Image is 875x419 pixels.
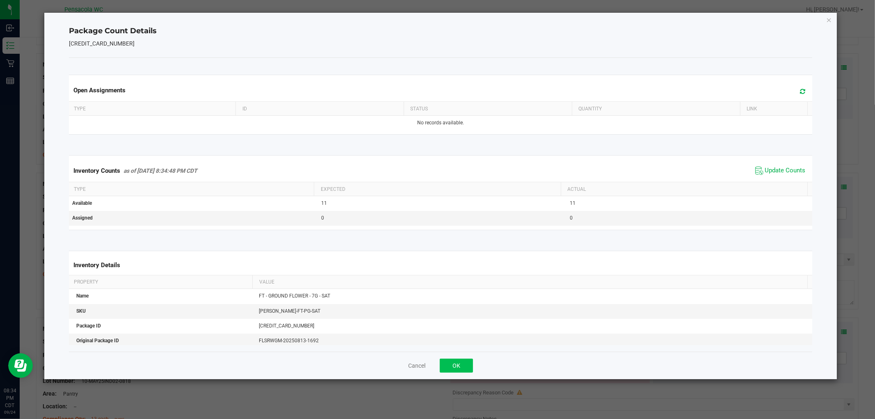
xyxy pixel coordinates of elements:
[408,362,425,370] button: Cancel
[259,308,320,314] span: [PERSON_NAME]-FT-PG-SAT
[73,167,120,174] span: Inventory Counts
[570,200,576,206] span: 11
[440,359,473,373] button: OK
[123,167,197,174] span: as of [DATE] 8:34:48 PM CDT
[410,106,428,112] span: Status
[8,353,33,378] iframe: Resource center
[321,186,345,192] span: Expected
[259,323,314,329] span: [CREDIT_CARD_NUMBER]
[74,279,98,285] span: Property
[259,338,319,343] span: FLSRWGM-20250813-1692
[74,106,86,112] span: Type
[242,106,247,112] span: ID
[567,186,586,192] span: Actual
[73,261,120,269] span: Inventory Details
[321,215,324,221] span: 0
[826,15,832,25] button: Close
[321,200,327,206] span: 11
[69,26,812,37] h4: Package Count Details
[76,338,119,343] span: Original Package ID
[74,186,86,192] span: Type
[570,215,573,221] span: 0
[72,215,93,221] span: Assigned
[69,41,812,47] h5: [CREDIT_CARD_NUMBER]
[747,106,757,112] span: Link
[76,293,89,299] span: Name
[76,323,101,329] span: Package ID
[765,167,806,175] span: Update Counts
[76,308,86,314] span: SKU
[72,200,92,206] span: Available
[73,87,126,94] span: Open Assignments
[67,116,813,130] td: No records available.
[259,293,330,299] span: FT - GROUND FLOWER - 7G - SAT
[578,106,602,112] span: Quantity
[259,279,274,285] span: Value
